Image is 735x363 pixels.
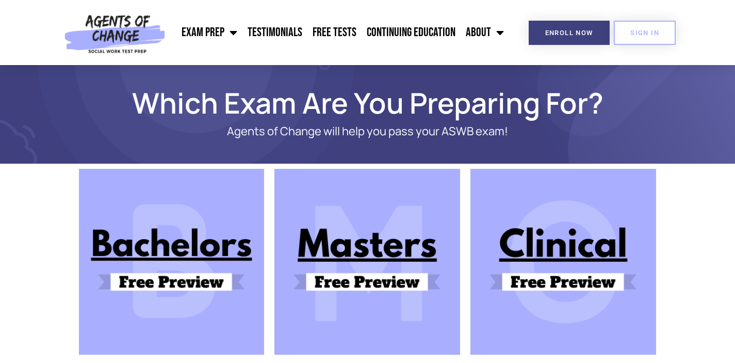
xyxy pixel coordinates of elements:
p: Agents of Change will help you pass your ASWB exam! [115,125,620,138]
a: SIGN IN [614,21,676,45]
a: Free Tests [307,20,362,45]
nav: Menu [170,20,509,45]
a: Exam Prep [176,20,242,45]
a: Continuing Education [362,20,461,45]
a: Testimonials [242,20,307,45]
a: About [461,20,509,45]
span: SIGN IN [630,29,659,36]
a: Enroll Now [529,21,610,45]
h1: Which Exam Are You Preparing For? [74,91,662,115]
span: Enroll Now [545,29,593,36]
